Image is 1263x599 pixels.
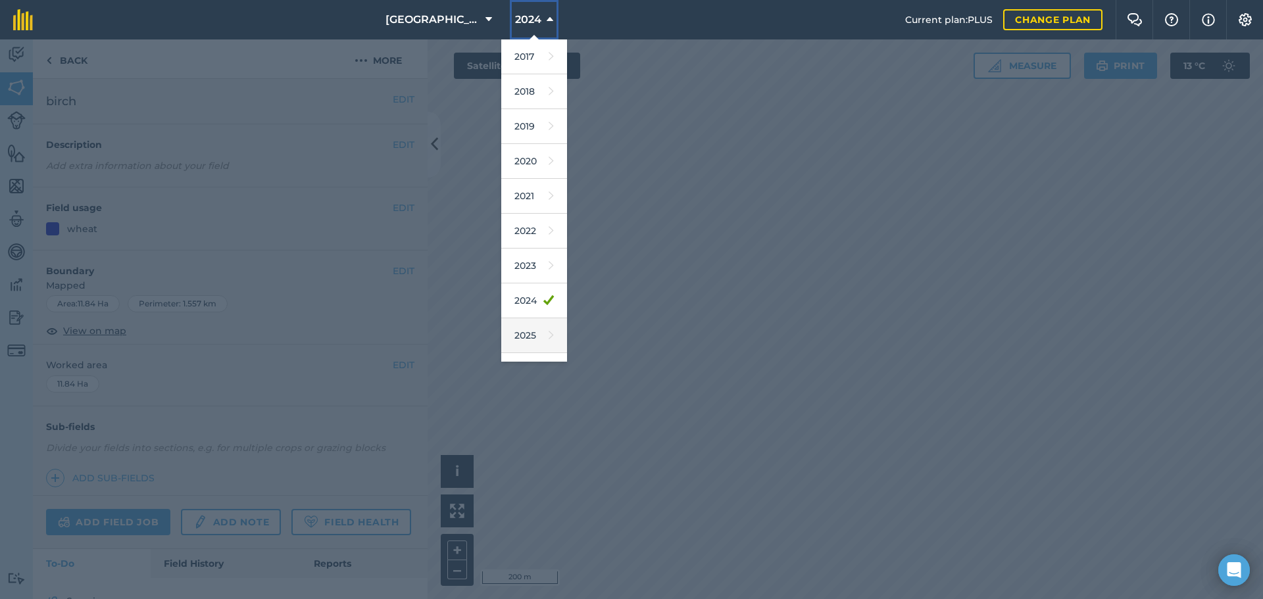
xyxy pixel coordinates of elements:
[501,249,567,283] a: 2023
[501,318,567,353] a: 2025
[1202,12,1215,28] img: svg+xml;base64,PHN2ZyB4bWxucz0iaHR0cDovL3d3dy53My5vcmcvMjAwMC9zdmciIHdpZHRoPSIxNyIgaGVpZ2h0PSIxNy...
[501,109,567,144] a: 2019
[501,74,567,109] a: 2018
[501,144,567,179] a: 2020
[501,353,567,388] a: 2026
[1003,9,1102,30] a: Change plan
[13,9,33,30] img: fieldmargin Logo
[501,179,567,214] a: 2021
[515,12,541,28] span: 2024
[905,12,993,27] span: Current plan : PLUS
[385,12,480,28] span: [GEOGRAPHIC_DATA]
[501,214,567,249] a: 2022
[1237,13,1253,26] img: A cog icon
[1218,554,1250,586] div: Open Intercom Messenger
[501,283,567,318] a: 2024
[1127,13,1143,26] img: Two speech bubbles overlapping with the left bubble in the forefront
[1164,13,1179,26] img: A question mark icon
[501,39,567,74] a: 2017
